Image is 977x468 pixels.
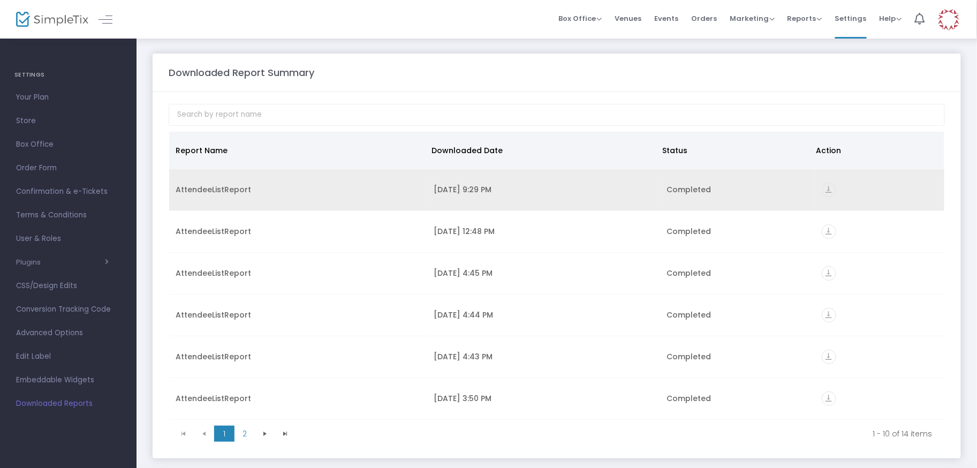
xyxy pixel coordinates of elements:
[822,353,836,364] a: vertical_align_bottom
[14,64,122,86] h4: SETTINGS
[667,310,809,320] div: Completed
[169,132,944,421] div: Data table
[434,351,654,362] div: 9/16/2025 4:43 PM
[822,228,836,238] a: vertical_align_bottom
[16,373,120,387] span: Embeddable Widgets
[176,184,421,195] div: AttendeeListReport
[16,303,120,316] span: Conversion Tracking Code
[261,429,269,438] span: Go to the next page
[169,104,945,126] input: Search by report name
[656,132,809,169] th: Status
[822,308,836,322] i: vertical_align_bottom
[822,183,836,197] i: vertical_align_bottom
[667,393,809,404] div: Completed
[822,224,836,239] i: vertical_align_bottom
[654,5,678,32] span: Events
[16,350,120,364] span: Edit Label
[176,310,421,320] div: AttendeeListReport
[16,185,120,199] span: Confirmation & e-Tickets
[16,114,120,128] span: Store
[822,269,836,280] a: vertical_align_bottom
[667,268,809,278] div: Completed
[16,232,120,246] span: User & Roles
[234,426,255,442] span: Page 2
[691,5,717,32] span: Orders
[434,226,654,237] div: 9/22/2025 12:48 PM
[176,351,421,362] div: AttendeeListReport
[667,226,809,237] div: Completed
[16,90,120,104] span: Your Plan
[822,186,836,197] a: vertical_align_bottom
[434,310,654,320] div: 9/16/2025 4:44 PM
[880,13,902,24] span: Help
[169,65,314,80] m-panel-title: Downloaded Report Summary
[434,184,654,195] div: 9/22/2025 9:29 PM
[822,350,836,364] i: vertical_align_bottom
[822,224,938,239] div: https://go.SimpleTix.com/nc0k6
[176,268,421,278] div: AttendeeListReport
[169,132,426,169] th: Report Name
[303,428,933,439] kendo-pager-info: 1 - 10 of 14 items
[426,132,656,169] th: Downloaded Date
[281,429,290,438] span: Go to the last page
[16,208,120,222] span: Terms & Conditions
[822,266,836,281] i: vertical_align_bottom
[558,13,602,24] span: Box Office
[16,326,120,340] span: Advanced Options
[255,426,275,442] span: Go to the next page
[822,391,938,406] div: https://go.SimpleTix.com/a4ae1
[835,5,867,32] span: Settings
[214,426,234,442] span: Page 1
[176,393,421,404] div: AttendeeListReport
[667,351,809,362] div: Completed
[822,350,938,364] div: https://go.SimpleTix.com/8gdvv
[822,183,938,197] div: https://go.SimpleTix.com/18w0y
[822,311,836,322] a: vertical_align_bottom
[730,13,775,24] span: Marketing
[822,308,938,322] div: https://go.SimpleTix.com/9ghp5
[176,226,421,237] div: AttendeeListReport
[810,132,938,169] th: Action
[275,426,296,442] span: Go to the last page
[822,395,836,405] a: vertical_align_bottom
[615,5,641,32] span: Venues
[434,393,654,404] div: 9/12/2025 3:50 PM
[16,397,120,411] span: Downloaded Reports
[16,258,109,267] button: Plugins
[16,279,120,293] span: CSS/Design Edits
[822,391,836,406] i: vertical_align_bottom
[16,138,120,152] span: Box Office
[16,161,120,175] span: Order Form
[667,184,809,195] div: Completed
[822,266,938,281] div: https://go.SimpleTix.com/v6kf5
[787,13,822,24] span: Reports
[434,268,654,278] div: 9/16/2025 4:45 PM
